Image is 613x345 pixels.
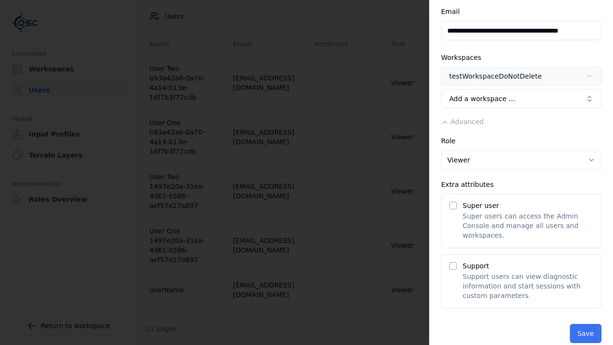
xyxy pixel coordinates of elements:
[451,118,484,126] span: Advanced
[449,94,515,103] span: Add a workspace …
[441,181,602,188] div: Extra attributes
[570,324,602,343] button: Save
[441,8,460,15] label: Email
[441,54,481,61] label: Workspaces
[449,71,542,81] div: testWorkspaceDoNotDelete
[463,272,593,300] p: Support users can view diagnostic information and start sessions with custom parameters.
[463,211,593,240] p: Super users can access the Admin Console and manage all users and workspaces.
[441,117,484,126] button: Advanced
[463,262,489,270] label: Support
[463,202,499,209] label: Super user
[441,137,455,145] label: Role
